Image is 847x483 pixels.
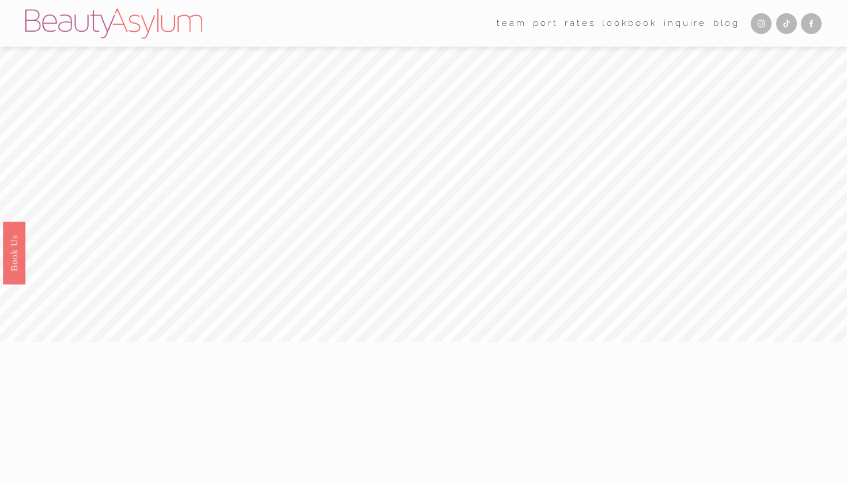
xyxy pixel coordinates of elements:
[533,14,558,32] a: port
[25,9,202,39] img: Beauty Asylum | Bridal Hair &amp; Makeup Charlotte &amp; Atlanta
[565,14,595,32] a: Rates
[751,13,772,34] a: Instagram
[497,16,526,31] span: team
[602,14,657,32] a: Lookbook
[497,14,526,32] a: folder dropdown
[664,14,706,32] a: Inquire
[3,221,25,284] a: Book Us
[713,14,740,32] a: Blog
[801,13,822,34] a: Facebook
[776,13,797,34] a: TikTok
